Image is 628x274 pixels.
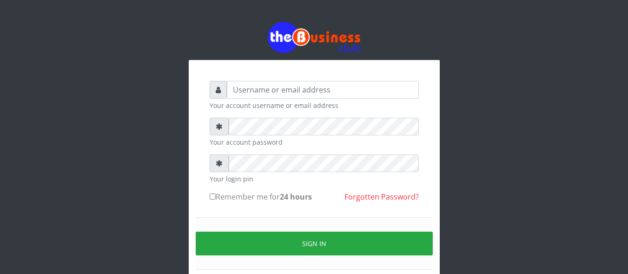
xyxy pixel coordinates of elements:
[344,192,419,202] a: Forgotten Password?
[210,100,419,110] small: Your account username or email address
[210,191,312,202] label: Remember me for
[227,81,419,99] input: Username or email address
[210,194,216,200] input: Remember me for24 hours
[210,174,419,184] small: Your login pin
[196,232,433,255] button: Sign in
[280,192,312,202] b: 24 hours
[210,137,419,147] small: Your account password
